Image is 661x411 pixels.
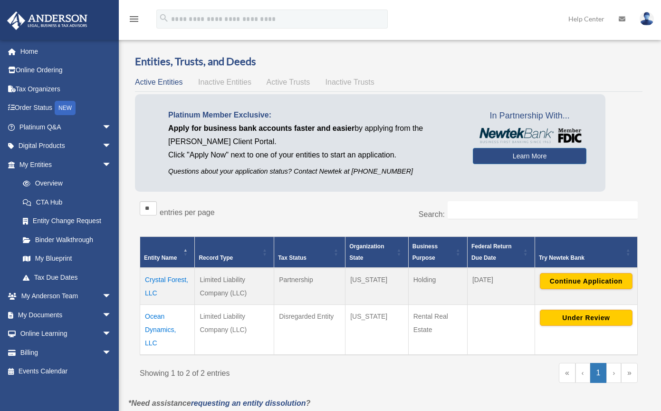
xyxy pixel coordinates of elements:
[7,343,126,362] a: Billingarrow_drop_down
[267,78,310,86] span: Active Trusts
[7,61,126,80] a: Online Ordering
[4,11,90,30] img: Anderson Advisors Platinum Portal
[168,148,459,162] p: Click "Apply Now" next to one of your entities to start an application.
[640,12,654,26] img: User Pic
[408,304,467,355] td: Rental Real Estate
[140,363,382,380] div: Showing 1 to 2 of 2 entries
[102,287,121,306] span: arrow_drop_down
[140,236,195,268] th: Entity Name: Activate to invert sorting
[274,304,345,355] td: Disregarded Entity
[559,363,575,383] a: First
[168,108,459,122] p: Platinum Member Exclusive:
[13,249,121,268] a: My Blueprint
[408,236,467,268] th: Business Purpose: Activate to sort
[7,79,126,98] a: Tax Organizers
[195,268,274,305] td: Limited Liability Company (LLC)
[278,254,307,261] span: Tax Status
[7,305,126,324] a: My Documentsarrow_drop_down
[195,304,274,355] td: Limited Liability Company (LLC)
[135,54,642,69] h3: Entities, Trusts, and Deeds
[345,268,409,305] td: [US_STATE]
[199,254,233,261] span: Record Type
[467,236,535,268] th: Federal Return Due Date: Activate to sort
[102,117,121,137] span: arrow_drop_down
[7,98,126,118] a: Order StatusNEW
[13,230,121,249] a: Binder Walkthrough
[412,243,438,261] span: Business Purpose
[128,17,140,25] a: menu
[195,236,274,268] th: Record Type: Activate to sort
[535,236,637,268] th: Try Newtek Bank : Activate to sort
[168,122,459,148] p: by applying from the [PERSON_NAME] Client Portal.
[7,42,126,61] a: Home
[7,324,126,343] a: Online Learningarrow_drop_down
[102,305,121,325] span: arrow_drop_down
[274,268,345,305] td: Partnership
[13,268,121,287] a: Tax Due Dates
[13,212,121,231] a: Entity Change Request
[198,78,251,86] span: Inactive Entities
[473,148,586,164] a: Learn More
[467,268,535,305] td: [DATE]
[168,166,459,177] p: Questions about your application status? Contact Newtek at [PHONE_NUMBER]
[13,193,121,212] a: CTA Hub
[419,210,445,218] label: Search:
[144,254,177,261] span: Entity Name
[140,268,195,305] td: Crystal Forest, LLC
[7,117,126,137] a: Platinum Q&Aarrow_drop_down
[191,399,306,407] a: requesting an entity dissolution
[140,304,195,355] td: Ocean Dynamics, LLC
[345,304,409,355] td: [US_STATE]
[274,236,345,268] th: Tax Status: Activate to sort
[128,13,140,25] i: menu
[102,343,121,362] span: arrow_drop_down
[540,310,632,326] button: Under Review
[349,243,384,261] span: Organization State
[326,78,374,86] span: Inactive Trusts
[55,101,76,115] div: NEW
[471,243,512,261] span: Federal Return Due Date
[473,108,586,124] span: In Partnership With...
[102,324,121,344] span: arrow_drop_down
[7,155,121,174] a: My Entitiesarrow_drop_down
[345,236,409,268] th: Organization State: Activate to sort
[7,137,126,156] a: Digital Productsarrow_drop_down
[408,268,467,305] td: Holding
[135,78,182,86] span: Active Entities
[159,13,169,23] i: search
[102,155,121,175] span: arrow_drop_down
[7,362,126,381] a: Events Calendar
[540,273,632,289] button: Continue Application
[478,128,582,143] img: NewtekBankLogoSM.png
[168,124,354,132] span: Apply for business bank accounts faster and easier
[102,137,121,156] span: arrow_drop_down
[7,287,126,306] a: My Anderson Teamarrow_drop_down
[539,252,623,264] div: Try Newtek Bank
[160,208,215,216] label: entries per page
[13,174,116,193] a: Overview
[128,399,310,407] em: *Need assistance ?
